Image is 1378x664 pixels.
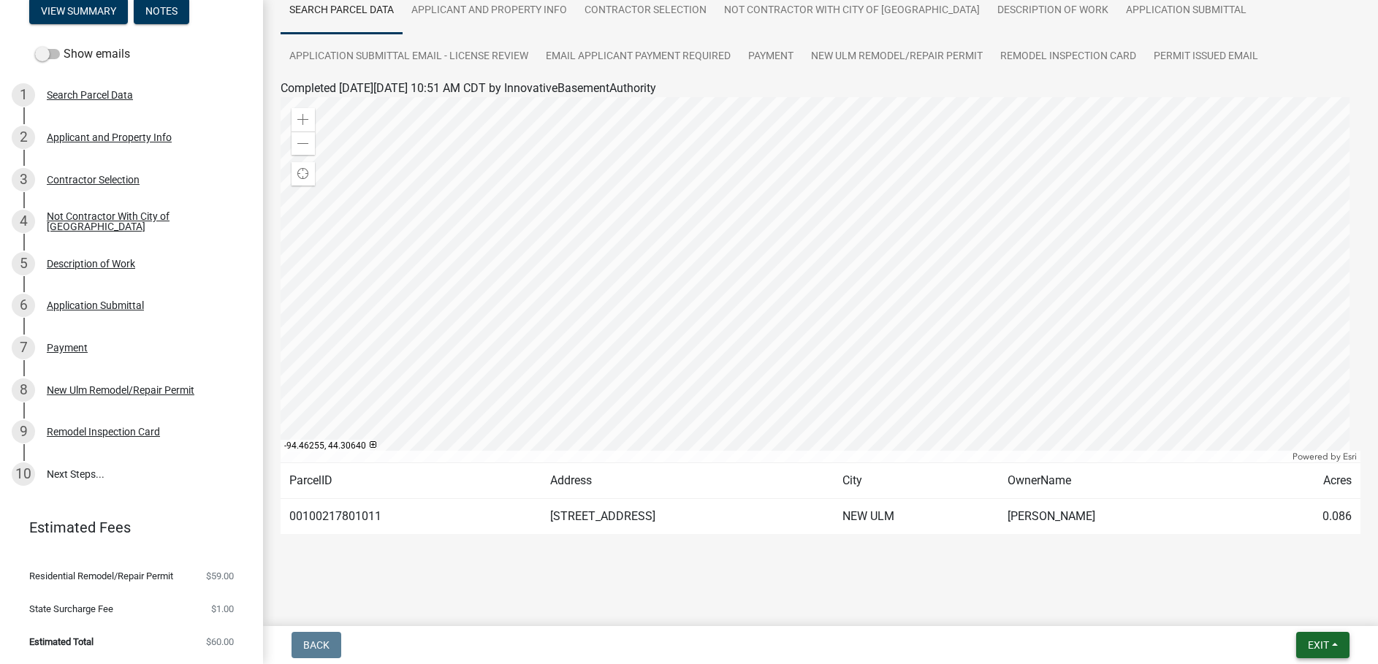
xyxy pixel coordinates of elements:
span: $60.00 [206,637,234,646]
td: 00100217801011 [281,499,541,535]
td: ParcelID [281,463,541,499]
td: [STREET_ADDRESS] [541,499,834,535]
div: Applicant and Property Info [47,132,172,142]
div: Payment [47,343,88,353]
div: Not Contractor With City of [GEOGRAPHIC_DATA] [47,211,240,232]
span: Completed [DATE][DATE] 10:51 AM CDT by InnovativeBasementAuthority [281,81,656,95]
span: Residential Remodel/Repair Permit [29,571,173,581]
td: NEW ULM [834,499,999,535]
a: Payment [739,34,802,80]
a: Application Submittal Email - License Review [281,34,537,80]
div: Description of Work [47,259,135,269]
a: Remodel Inspection Card [991,34,1145,80]
a: Permit Issued Email [1145,34,1267,80]
div: Remodel Inspection Card [47,427,160,437]
div: 9 [12,420,35,443]
div: 3 [12,168,35,191]
td: OwnerName [999,463,1249,499]
label: Show emails [35,45,130,63]
div: 8 [12,378,35,402]
td: [PERSON_NAME] [999,499,1249,535]
a: Esri [1343,451,1357,462]
td: Address [541,463,834,499]
span: $59.00 [206,571,234,581]
td: 0.086 [1249,499,1360,535]
a: New Ulm Remodel/Repair Permit [802,34,991,80]
div: Contractor Selection [47,175,140,185]
button: Back [292,632,341,658]
div: Zoom out [292,131,315,155]
div: Find my location [292,162,315,186]
span: $1.00 [211,604,234,614]
div: 4 [12,210,35,233]
div: New Ulm Remodel/Repair Permit [47,385,194,395]
a: Estimated Fees [12,513,240,542]
div: 2 [12,126,35,149]
span: Back [303,639,330,651]
div: 10 [12,462,35,486]
div: Powered by [1289,451,1360,462]
span: State Surcharge Fee [29,604,113,614]
span: Estimated Total [29,637,94,646]
td: Acres [1249,463,1360,499]
div: Search Parcel Data [47,90,133,100]
div: 5 [12,252,35,275]
button: Exit [1296,632,1350,658]
div: 1 [12,83,35,107]
wm-modal-confirm: Summary [29,6,128,18]
div: 7 [12,336,35,359]
wm-modal-confirm: Notes [134,6,189,18]
div: 6 [12,294,35,317]
td: City [834,463,999,499]
div: Application Submittal [47,300,144,310]
a: Email Applicant Payment Required [537,34,739,80]
div: Zoom in [292,108,315,131]
span: Exit [1308,639,1329,651]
